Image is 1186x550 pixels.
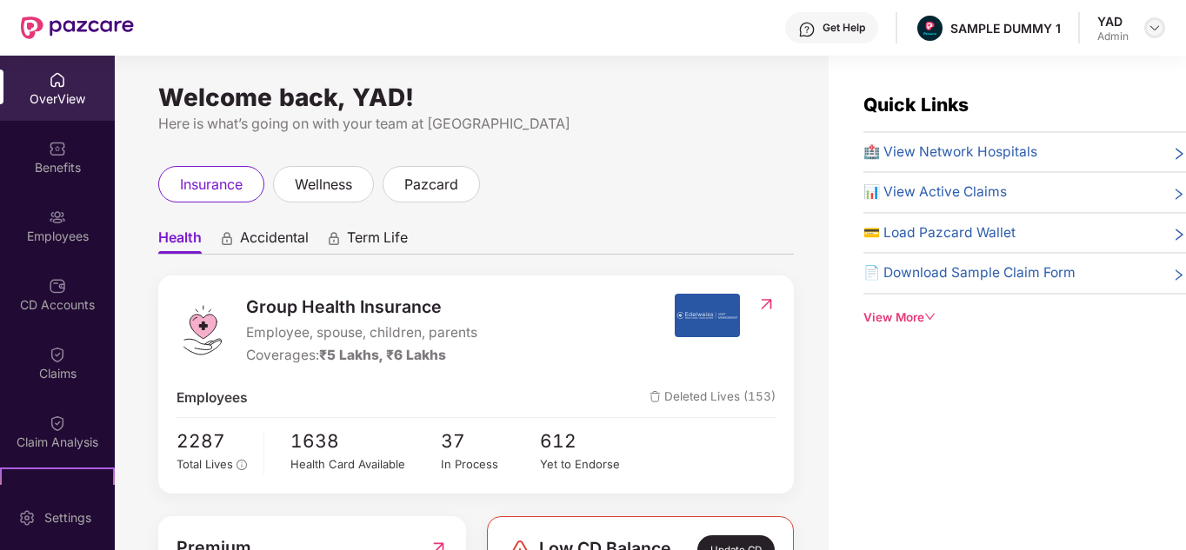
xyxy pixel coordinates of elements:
span: ₹5 Lakhs, ₹6 Lakhs [319,347,446,363]
div: animation [219,230,235,246]
span: wellness [295,174,352,195]
div: Welcome back, YAD! [158,90,794,104]
img: RedirectIcon [757,295,776,313]
img: Pazcare_Alternative_logo-01-01.png [917,16,943,41]
img: svg+xml;base64,PHN2ZyBpZD0iRW1wbG95ZWVzIiB4bWxucz0iaHR0cDovL3d3dy53My5vcmcvMjAwMC9zdmciIHdpZHRoPS... [49,209,66,226]
span: Employee, spouse, children, parents [246,322,477,343]
span: 🏥 View Network Hospitals [863,142,1037,162]
span: Total Lives [177,457,233,471]
span: Health [158,229,202,254]
div: SAMPLE DUMMY 1 [950,20,1061,36]
span: info-circle [237,460,247,470]
span: Group Health Insurance [246,294,477,321]
span: Employees [177,388,248,408]
span: Accidental [240,229,309,254]
span: 37 [441,427,541,455]
span: insurance [180,174,243,195]
div: Yet to Endorse [540,455,640,474]
div: Get Help [823,21,865,35]
img: deleteIcon [650,391,661,402]
div: Health Card Available [290,455,440,474]
img: svg+xml;base64,PHN2ZyBpZD0iQ0RfQWNjb3VudHMiIGRhdGEtbmFtZT0iQ0QgQWNjb3VudHMiIHhtbG5zPSJodHRwOi8vd3... [49,277,66,295]
div: Here is what’s going on with your team at [GEOGRAPHIC_DATA] [158,113,794,135]
div: YAD [1097,13,1129,30]
span: 2287 [177,427,251,455]
div: In Process [441,455,541,474]
span: pazcard [404,174,458,195]
img: svg+xml;base64,PHN2ZyBpZD0iSGVscC0zMngzMiIgeG1sbnM9Imh0dHA6Ly93d3cudzMub3JnLzIwMDAvc3ZnIiB3aWR0aD... [798,21,816,38]
img: svg+xml;base64,PHN2ZyBpZD0iRHJvcGRvd24tMzJ4MzIiIHhtbG5zPSJodHRwOi8vd3d3LnczLm9yZy8yMDAwL3N2ZyIgd2... [1148,21,1162,35]
div: Coverages: [246,345,477,366]
span: right [1172,185,1186,202]
span: down [924,311,936,323]
span: Quick Links [863,94,969,116]
img: svg+xml;base64,PHN2ZyBpZD0iQ2xhaW0iIHhtbG5zPSJodHRwOi8vd3d3LnczLm9yZy8yMDAwL3N2ZyIgd2lkdGg9IjIwIi... [49,414,66,432]
span: 📄 Download Sample Claim Form [863,262,1076,283]
span: Deleted Lives (153) [650,388,776,408]
span: right [1172,145,1186,162]
img: svg+xml;base64,PHN2ZyB4bWxucz0iaHR0cDovL3d3dy53My5vcmcvMjAwMC9zdmciIHdpZHRoPSIyMSIgaGVpZ2h0PSIyMC... [49,483,66,500]
img: logo [177,304,229,356]
div: animation [326,230,342,246]
div: Settings [39,509,97,527]
div: Admin [1097,30,1129,43]
span: 612 [540,427,640,455]
span: 📊 View Active Claims [863,182,1007,202]
span: Term Life [347,229,408,254]
img: svg+xml;base64,PHN2ZyBpZD0iQ2xhaW0iIHhtbG5zPSJodHRwOi8vd3d3LnczLm9yZy8yMDAwL3N2ZyIgd2lkdGg9IjIwIi... [49,346,66,363]
span: right [1172,266,1186,283]
img: insurerIcon [675,294,740,337]
span: 1638 [290,427,440,455]
span: right [1172,226,1186,243]
div: View More [863,308,1186,327]
img: New Pazcare Logo [21,17,134,39]
img: svg+xml;base64,PHN2ZyBpZD0iSG9tZSIgeG1sbnM9Imh0dHA6Ly93d3cudzMub3JnLzIwMDAvc3ZnIiB3aWR0aD0iMjAiIG... [49,71,66,89]
img: svg+xml;base64,PHN2ZyBpZD0iQmVuZWZpdHMiIHhtbG5zPSJodHRwOi8vd3d3LnczLm9yZy8yMDAwL3N2ZyIgd2lkdGg9Ij... [49,140,66,157]
span: 💳 Load Pazcard Wallet [863,222,1016,243]
img: svg+xml;base64,PHN2ZyBpZD0iU2V0dGluZy0yMHgyMCIgeG1sbnM9Imh0dHA6Ly93d3cudzMub3JnLzIwMDAvc3ZnIiB3aW... [18,509,36,527]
